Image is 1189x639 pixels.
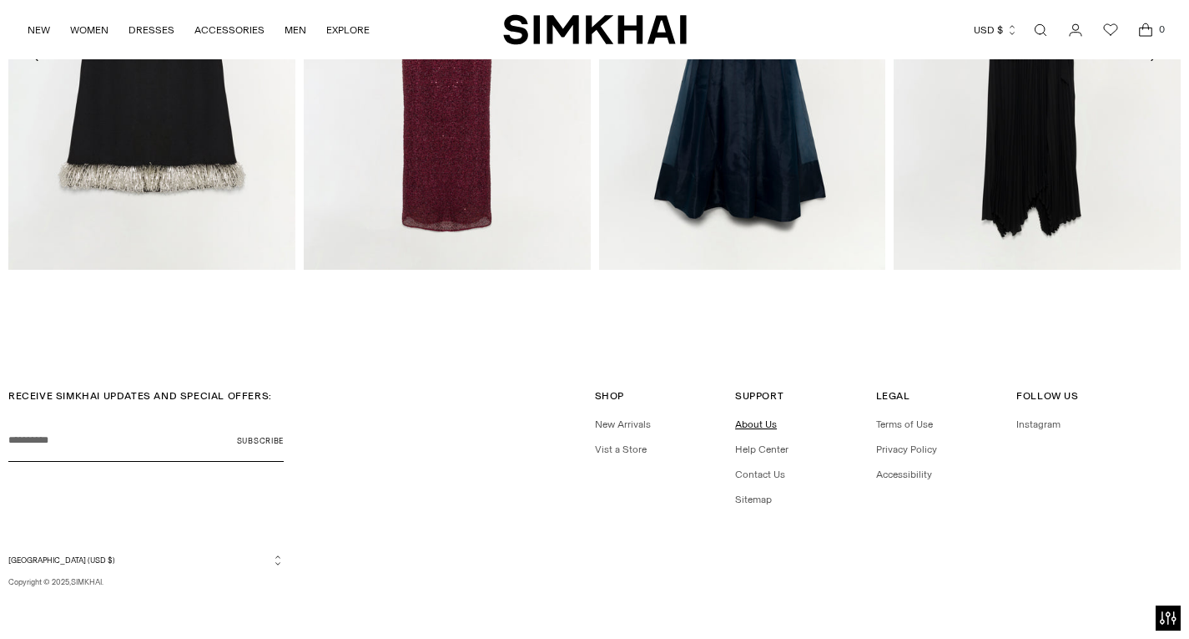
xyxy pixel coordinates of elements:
a: SIMKHAI [71,577,102,586]
a: Contact Us [735,469,785,480]
a: Privacy Policy [876,444,937,455]
span: Follow Us [1016,390,1078,402]
a: SIMKHAI [503,13,687,46]
a: Accessibility [876,469,932,480]
span: Shop [595,390,624,402]
a: Instagram [1016,418,1061,430]
a: ACCESSORIES [194,12,265,48]
span: RECEIVE SIMKHAI UPDATES AND SPECIAL OFFERS: [8,390,272,402]
span: Support [735,390,783,402]
a: MEN [285,12,306,48]
a: Help Center [735,444,788,455]
a: Vist a Store [595,444,647,455]
a: NEW [28,12,50,48]
a: Open cart modal [1129,13,1162,47]
a: DRESSES [128,12,174,48]
a: WOMEN [70,12,108,48]
a: Sitemap [735,494,772,505]
a: Go to the account page [1059,13,1092,47]
button: Subscribe [237,420,284,462]
a: New Arrivals [595,418,651,430]
button: [GEOGRAPHIC_DATA] (USD $) [8,554,284,566]
a: About Us [735,418,777,430]
span: 0 [1154,22,1169,37]
p: Copyright © 2025, . [8,576,284,588]
span: Legal [876,390,910,402]
a: Wishlist [1094,13,1127,47]
a: EXPLORE [326,12,370,48]
button: USD $ [974,12,1018,48]
a: Open search modal [1024,13,1057,47]
a: Terms of Use [876,418,933,430]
